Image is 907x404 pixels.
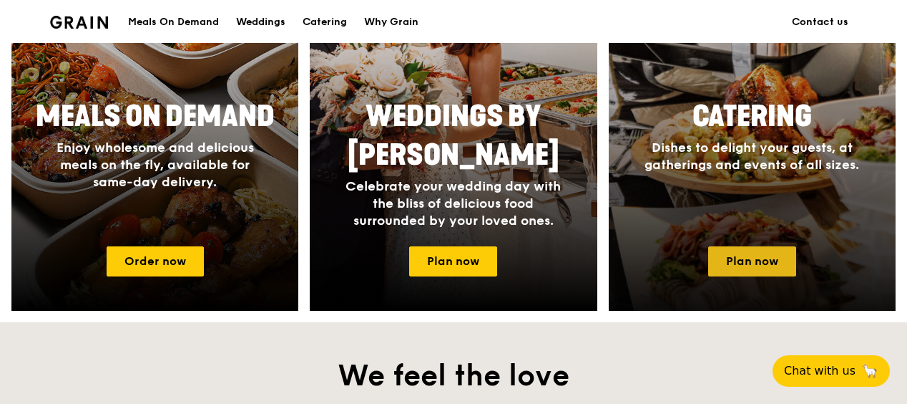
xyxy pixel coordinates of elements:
a: Why Grain [356,1,427,44]
span: 🦙 [861,362,878,380]
a: Plan now [708,246,796,276]
div: Catering [303,1,347,44]
a: Order now [107,246,204,276]
div: Weddings [236,1,285,44]
span: Celebrate your wedding day with the bliss of delicious food surrounded by your loved ones. [345,178,561,229]
div: Why Grain [364,1,418,44]
span: Catering [692,100,812,134]
a: Contact us [783,1,857,44]
span: Enjoy wholesome and delicious meals on the fly, available for same-day delivery. [57,140,254,190]
div: Meals On Demand [128,1,219,44]
span: Dishes to delight your guests, at gatherings and events of all sizes. [644,140,859,173]
a: Catering [294,1,356,44]
span: Chat with us [784,362,855,380]
a: Weddings [227,1,294,44]
a: Plan now [409,246,497,276]
span: Weddings by [PERSON_NAME] [348,100,559,173]
span: Meals On Demand [36,100,275,134]
img: Grain [50,16,108,29]
button: Chat with us🦙 [773,355,890,387]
